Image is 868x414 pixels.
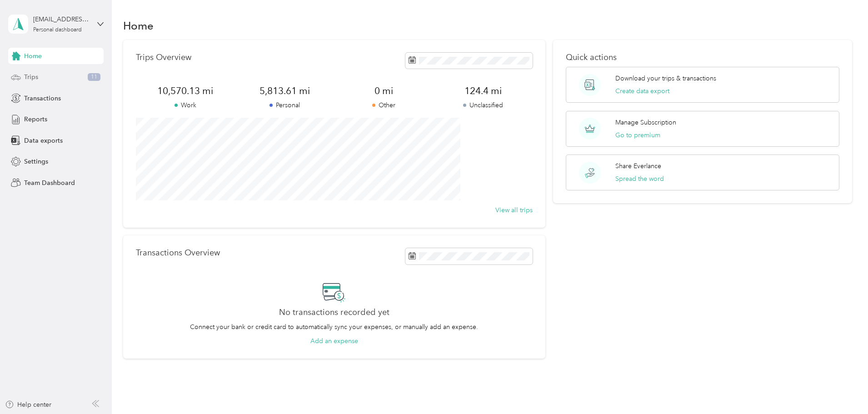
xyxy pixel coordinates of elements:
[334,100,433,110] p: Other
[615,130,660,140] button: Go to premium
[24,115,47,124] span: Reports
[495,205,533,215] button: View all trips
[279,308,389,317] h2: No transactions recorded yet
[24,178,75,188] span: Team Dashboard
[33,27,82,33] div: Personal dashboard
[5,400,51,409] button: Help center
[136,85,235,97] span: 10,570.13 mi
[615,74,716,83] p: Download your trips & transactions
[615,174,664,184] button: Spread the word
[615,118,676,127] p: Manage Subscription
[433,85,532,97] span: 124.4 mi
[24,51,42,61] span: Home
[235,100,334,110] p: Personal
[334,85,433,97] span: 0 mi
[88,73,100,81] span: 11
[123,21,154,30] h1: Home
[136,248,220,258] p: Transactions Overview
[136,100,235,110] p: Work
[615,161,661,171] p: Share Everlance
[190,322,478,332] p: Connect your bank or credit card to automatically sync your expenses, or manually add an expense.
[24,72,38,82] span: Trips
[24,157,48,166] span: Settings
[33,15,90,24] div: [EMAIL_ADDRESS][DOMAIN_NAME]
[310,336,358,346] button: Add an expense
[24,94,61,103] span: Transactions
[566,53,839,62] p: Quick actions
[136,53,191,62] p: Trips Overview
[24,136,63,145] span: Data exports
[433,100,532,110] p: Unclassified
[615,86,669,96] button: Create data export
[235,85,334,97] span: 5,813.61 mi
[817,363,868,414] iframe: Everlance-gr Chat Button Frame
